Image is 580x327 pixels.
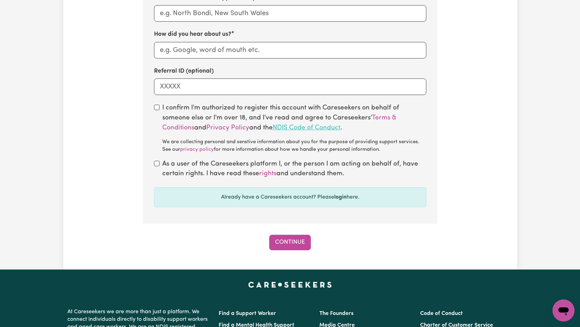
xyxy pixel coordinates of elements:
a: The Founders [319,311,353,316]
label: As a user of the Careseekers platform I, or the person I am acting on behalf of, have certain rig... [162,159,426,179]
a: NDIS Code of Conduct [273,125,340,131]
div: We are collecting personal and senstive information about you for the purpose of providing suppor... [162,138,426,154]
input: e.g. Google, word of mouth etc. [154,42,426,59]
label: I confirm I'm authorized to register this account with Careseekers on behalf of someone else or I... [162,103,426,154]
a: Find a Support Worker [219,311,276,316]
a: rights [259,170,276,177]
a: Code of Conduct [420,311,463,316]
a: Terms & Conditions [162,115,396,131]
div: Already have a Careseekers account? Please here. [154,187,426,207]
label: Referral ID (optional) [154,67,214,76]
input: e.g. North Bondi, New South Wales [154,5,426,22]
a: Privacy Policy [206,125,249,131]
a: Careseekers home page [248,282,332,287]
a: privacy policy [180,147,214,152]
button: Continue [269,235,311,250]
a: login [334,194,347,200]
label: How did you hear about us? [154,30,231,39]
input: XXXXX [154,78,426,95]
iframe: Button to launch messaging window [552,299,574,321]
